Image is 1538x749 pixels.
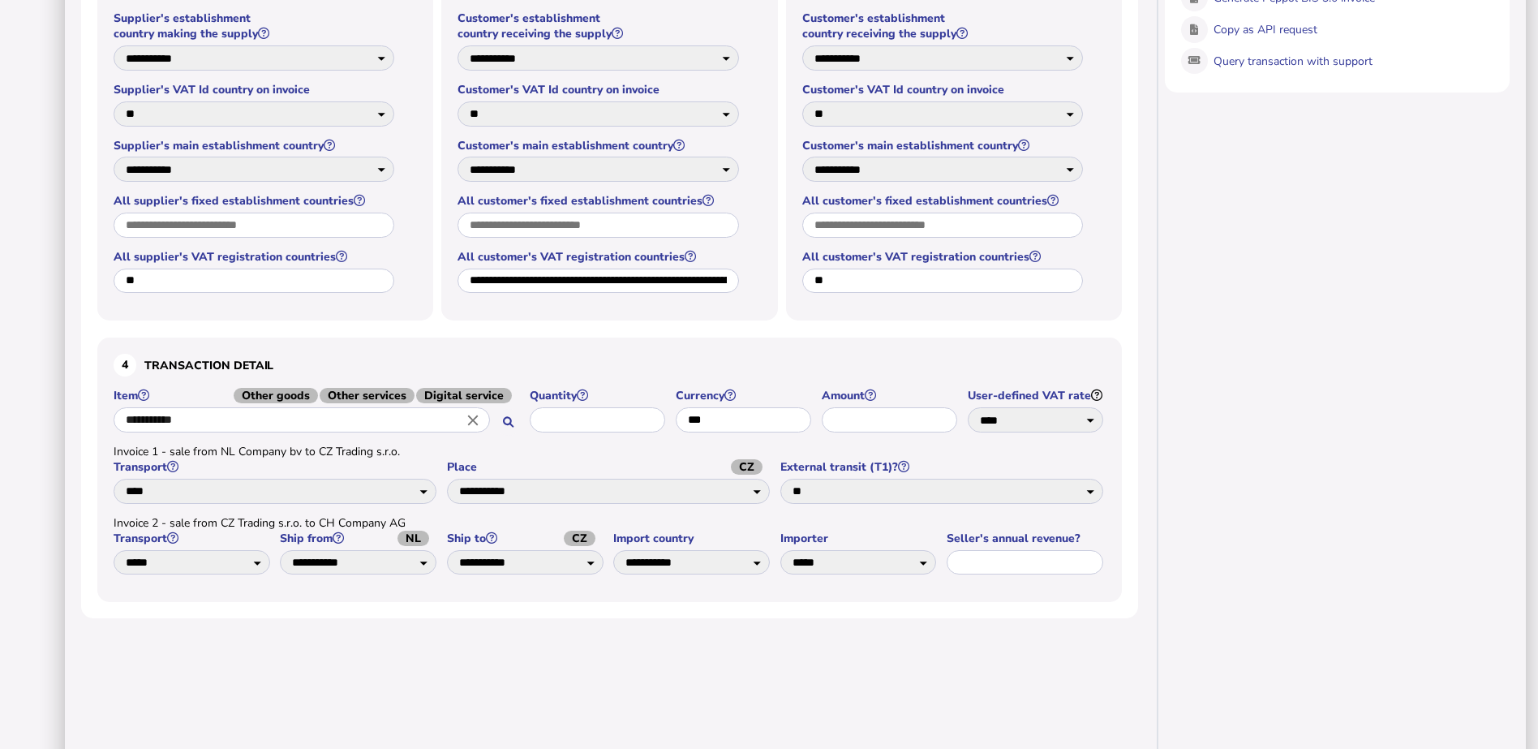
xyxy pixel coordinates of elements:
label: Supplier's main establishment country [114,138,397,153]
label: Customer's main establishment country [802,138,1085,153]
span: Invoice 1 - sale from NL Company bv to CZ Trading s.r.o. [114,444,400,459]
i: Close [464,411,482,429]
section: Define the item, and answer additional questions [97,338,1122,602]
button: Search for an item by HS code or use natural language description [495,409,522,436]
label: Customer's VAT Id country on invoice [802,82,1085,97]
label: Customer's main establishment country [458,138,741,153]
span: CZ [731,459,763,475]
label: Ship from [280,531,438,546]
label: All customer's fixed establishment countries [458,193,741,209]
label: Import country [613,531,771,546]
label: Seller's annual revenue? [947,531,1105,546]
label: Customer's establishment country receiving the supply [802,11,1085,41]
label: Place [447,459,772,475]
label: Quantity [530,388,668,403]
label: Transport [114,531,272,546]
label: Amount [822,388,960,403]
label: Item [114,388,522,403]
div: 4 [114,354,136,377]
label: Supplier's VAT Id country on invoice [114,82,397,97]
label: Currency [676,388,814,403]
label: User-defined VAT rate [968,388,1106,403]
label: Customer's establishment country receiving the supply [458,11,741,41]
span: NL [397,531,429,546]
label: All supplier's VAT registration countries [114,249,397,265]
span: Digital service [416,388,512,403]
label: All customer's VAT registration countries [458,249,741,265]
h3: Transaction detail [114,354,1106,377]
span: Other services [320,388,415,403]
label: Ship to [447,531,605,546]
label: All customer's fixed establishment countries [802,193,1085,209]
label: All supplier's fixed establishment countries [114,193,397,209]
label: Customer's VAT Id country on invoice [458,82,741,97]
span: CZ [564,531,595,546]
span: Other goods [234,388,318,403]
span: Invoice 2 - sale from CZ Trading s.r.o. to CH Company AG [114,515,406,531]
label: All customer's VAT registration countries [802,249,1085,265]
label: Supplier's establishment country making the supply [114,11,397,41]
label: External transit (T1)? [780,459,1106,475]
label: Transport [114,459,439,475]
label: Importer [780,531,939,546]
